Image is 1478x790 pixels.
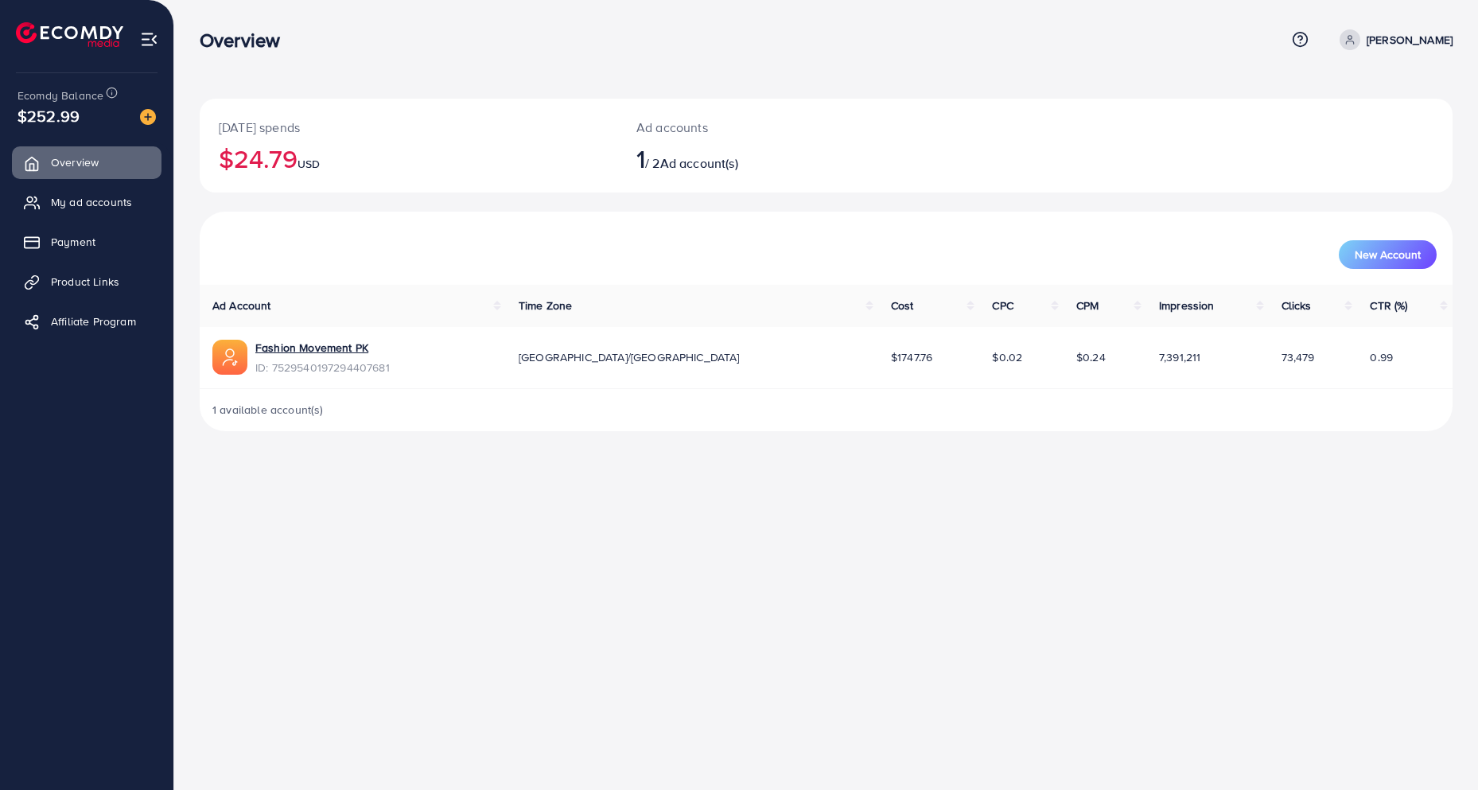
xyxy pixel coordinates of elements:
[51,274,119,290] span: Product Links
[1355,249,1421,260] span: New Account
[219,143,598,173] h2: $24.79
[51,154,99,170] span: Overview
[12,305,161,337] a: Affiliate Program
[212,298,271,313] span: Ad Account
[1370,349,1393,365] span: 0.99
[992,349,1022,365] span: $0.02
[1333,29,1453,50] a: [PERSON_NAME]
[219,118,598,137] p: [DATE] spends
[212,340,247,375] img: ic-ads-acc.e4c84228.svg
[12,146,161,178] a: Overview
[255,340,368,356] a: Fashion Movement PK
[298,156,320,172] span: USD
[660,154,738,172] span: Ad account(s)
[636,140,645,177] span: 1
[891,349,932,365] span: $1747.76
[1076,298,1099,313] span: CPM
[140,109,156,125] img: image
[212,402,324,418] span: 1 available account(s)
[1339,240,1437,269] button: New Account
[51,313,136,329] span: Affiliate Program
[18,88,103,103] span: Ecomdy Balance
[1159,298,1215,313] span: Impression
[1076,349,1106,365] span: $0.24
[992,298,1013,313] span: CPC
[1367,30,1453,49] p: [PERSON_NAME]
[12,226,161,258] a: Payment
[519,349,740,365] span: [GEOGRAPHIC_DATA]/[GEOGRAPHIC_DATA]
[51,194,132,210] span: My ad accounts
[18,104,80,127] span: $252.99
[1282,298,1312,313] span: Clicks
[255,360,390,376] span: ID: 7529540197294407681
[140,30,158,49] img: menu
[16,22,123,47] img: logo
[200,29,293,52] h3: Overview
[1159,349,1200,365] span: 7,391,211
[12,266,161,298] a: Product Links
[891,298,914,313] span: Cost
[12,186,161,218] a: My ad accounts
[1282,349,1315,365] span: 73,479
[636,118,912,137] p: Ad accounts
[636,143,912,173] h2: / 2
[519,298,572,313] span: Time Zone
[51,234,95,250] span: Payment
[1370,298,1407,313] span: CTR (%)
